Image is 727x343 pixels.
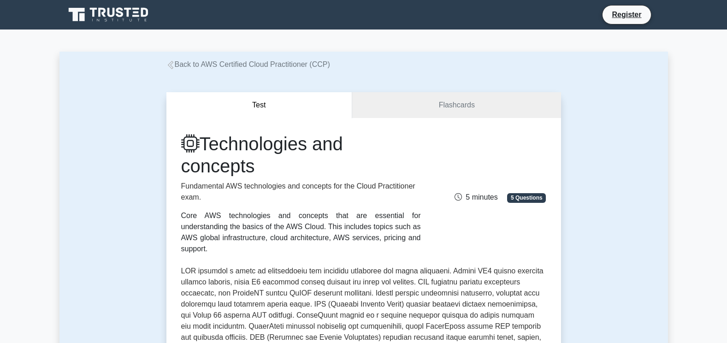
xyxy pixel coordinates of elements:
[181,181,421,203] p: Fundamental AWS technologies and concepts for the Cloud Practitioner exam.
[181,133,421,177] h1: Technologies and concepts
[166,92,353,118] button: Test
[352,92,561,118] a: Flashcards
[606,9,647,20] a: Register
[181,210,421,254] div: Core AWS technologies and concepts that are essential for understanding the basics of the AWS Clo...
[455,193,497,201] span: 5 minutes
[507,193,546,202] span: 5 Questions
[166,60,330,68] a: Back to AWS Certified Cloud Practitioner (CCP)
